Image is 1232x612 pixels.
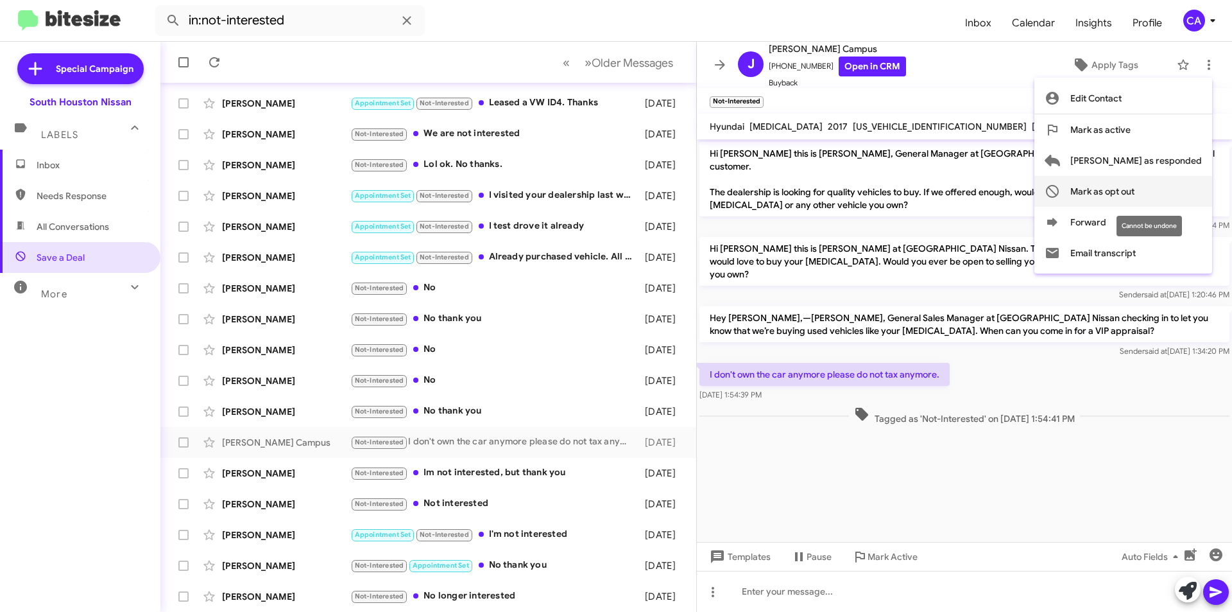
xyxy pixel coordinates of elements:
button: Email transcript [1034,238,1212,268]
div: Cannot be undone [1116,216,1182,236]
span: Edit Contact [1070,83,1122,114]
span: Mark as active [1070,114,1131,145]
span: [PERSON_NAME] as responded [1070,145,1202,176]
button: Forward [1034,207,1212,238]
span: Mark as opt out [1070,176,1134,207]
